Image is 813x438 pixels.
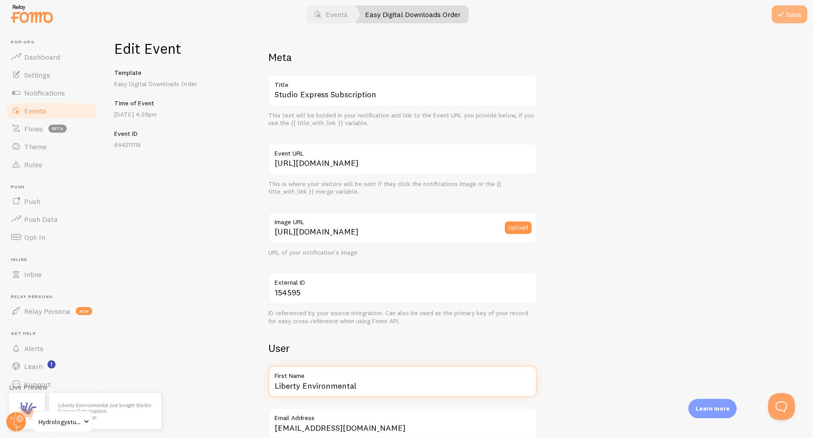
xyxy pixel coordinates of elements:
[11,257,98,263] span: Inline
[268,143,537,159] label: Event URL
[268,408,537,423] label: Email Address
[268,212,537,227] label: Image URL
[114,69,236,77] h5: Template
[114,39,236,58] h1: Edit Event
[24,88,65,97] span: Notifications
[24,52,60,61] span: Dashboard
[5,84,98,102] a: Notifications
[268,341,537,355] h2: User
[768,393,795,420] iframe: Help Scout Beacon - Open
[5,48,98,66] a: Dashboard
[696,404,730,413] p: Learn more
[5,357,98,375] a: Learn
[5,375,98,393] a: Support
[76,307,92,315] span: new
[24,124,43,133] span: Flows
[32,411,93,433] a: Hydrologystudio
[114,140,236,149] p: 844211118
[24,142,47,151] span: Theme
[48,125,67,133] span: beta
[24,362,43,371] span: Learn
[11,331,98,337] span: Get Help
[24,70,50,79] span: Settings
[114,130,236,138] h5: Event ID
[24,307,70,316] span: Relay Persona
[24,197,40,206] span: Push
[11,39,98,45] span: Pop-ups
[268,249,537,257] div: URL of your notification's image
[114,110,236,119] p: [DATE] 4:39pm
[24,380,51,389] span: Support
[24,344,43,353] span: Alerts
[5,210,98,228] a: Push Data
[5,228,98,246] a: Opt-In
[5,66,98,84] a: Settings
[505,221,532,234] button: Upload
[268,75,537,90] label: Title
[268,180,537,196] div: This is where your visitors will be sent if they click the notifications image or the {{ title_wi...
[24,106,46,115] span: Events
[47,360,56,369] svg: <p>Watch New Feature Tutorials!</p>
[114,79,236,88] p: Easy Digital Downloads Order
[268,50,537,64] h2: Meta
[5,192,98,210] a: Push
[24,160,42,169] span: Rules
[5,102,98,120] a: Events
[5,138,98,156] a: Theme
[5,339,98,357] a: Alerts
[114,99,236,107] h5: Time of Event
[5,156,98,173] a: Rules
[9,2,54,25] img: fomo-relay-logo-orange.svg
[39,416,81,427] span: Hydrologystudio
[24,215,58,224] span: Push Data
[268,366,537,381] label: First Name
[268,309,537,325] div: ID referenced by your source integration. Can also be used as the primary key of your record for ...
[5,265,98,283] a: Inline
[11,184,98,190] span: Push
[5,120,98,138] a: Flows beta
[24,270,42,279] span: Inline
[5,302,98,320] a: Relay Persona new
[268,112,537,127] div: This text will be bolded in your notification and link to the Event URL you provide below, if you...
[268,273,537,288] label: External ID
[688,399,737,418] div: Learn more
[11,294,98,300] span: Relay Persona
[24,233,45,242] span: Opt-In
